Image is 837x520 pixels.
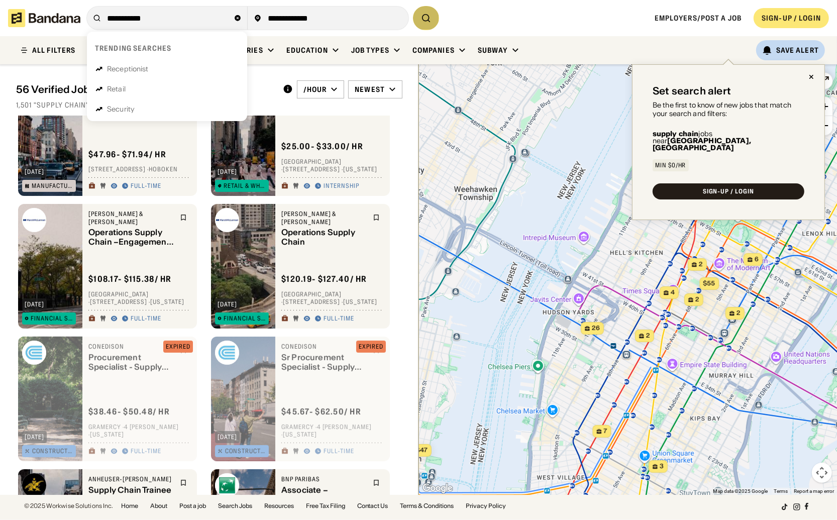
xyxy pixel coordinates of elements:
div: Education [286,46,328,55]
div: [GEOGRAPHIC_DATA] · [STREET_ADDRESS] · [US_STATE] [281,290,384,306]
div: [DATE] [25,169,44,175]
div: Retail [107,85,126,92]
div: Job Types [351,46,389,55]
a: Terms (opens in new tab) [774,488,788,494]
span: $47 [416,446,428,454]
div: Operations Supply Chain [281,228,367,247]
b: supply chain [653,129,699,138]
div: [GEOGRAPHIC_DATA] · [STREET_ADDRESS] · [US_STATE] [281,158,384,173]
div: [GEOGRAPHIC_DATA] · [STREET_ADDRESS] · [US_STATE] [88,290,191,306]
a: About [150,503,167,509]
div: Internship [324,182,359,190]
a: Free Tax Filing [306,503,345,509]
a: Open this area in Google Maps (opens a new window) [421,482,454,495]
div: 56 Verified Jobs [16,83,275,95]
img: Marsh & McLennan logo [215,208,239,232]
a: Terms & Conditions [400,503,454,509]
div: Save Alert [776,46,819,55]
span: 2 [737,309,741,318]
a: Privacy Policy [466,503,506,509]
div: /hour [303,85,327,94]
a: Resources [264,503,294,509]
div: [PERSON_NAME] & [PERSON_NAME] [88,210,174,226]
div: [DATE] [218,169,237,175]
div: Newest [355,85,385,94]
div: Min $0/hr [655,162,686,168]
div: Full-time [131,315,161,323]
div: Supply Chain Trainee Program (SCTP) [88,485,174,504]
div: Anheuser-[PERSON_NAME] [88,475,174,483]
img: BNP Paribas logo [215,473,239,497]
span: 2 [699,260,703,269]
a: Report a map error [794,488,834,494]
div: Set search alert [653,85,731,97]
div: $ 108.17 - $115.38 / hr [88,274,172,284]
div: $ 120.19 - $127.40 / hr [281,274,367,284]
span: 26 [592,324,600,333]
div: EXPIRED [359,344,383,350]
a: Home [121,503,138,509]
div: jobs near [653,130,804,151]
div: SIGN-UP / LOGIN [762,14,821,23]
span: Map data ©2025 Google [713,488,768,494]
div: EXPIRED [166,344,190,350]
div: Trending searches [95,44,171,53]
div: ALL FILTERS [32,47,75,54]
div: Manufacturing [32,183,73,189]
span: 6 [755,255,759,264]
div: [DATE] [218,301,237,307]
div: Receptionist [107,65,149,72]
img: Marsh & McLennan logo [22,208,46,232]
div: © 2025 Workwise Solutions Inc. [24,503,113,509]
img: Anheuser-Busch logo [22,473,46,497]
span: 3 [660,462,664,471]
div: Full-time [131,182,161,190]
div: Subway [478,46,508,55]
img: Google [421,482,454,495]
div: Full-time [324,315,354,323]
div: Operations Supply Chain –Engagement Manager [88,228,174,247]
div: 1,501 "supply chain" jobs on [DOMAIN_NAME] [16,100,402,110]
div: Retail & Wholesale [224,183,266,189]
a: Search Jobs [218,503,252,509]
a: Contact Us [357,503,388,509]
div: [DATE] [25,301,44,307]
span: 4 [671,288,675,297]
div: Security [107,106,135,113]
a: Post a job [179,503,206,509]
div: grid [16,116,402,495]
div: Companies [412,46,455,55]
div: Financial Services [224,316,266,322]
span: $55 [703,279,715,287]
span: 2 [646,332,650,340]
div: $ 25.00 - $33.00 / hr [281,141,363,152]
div: Financial Services [31,316,73,322]
b: [GEOGRAPHIC_DATA], [GEOGRAPHIC_DATA] [653,136,751,152]
div: $ 47.96 - $71.94 / hr [88,149,166,160]
img: Bandana logotype [8,9,80,27]
div: Associate – Underwriter/Structurer - Working Capital Solutions, Supply Chain, and Trade Finance [281,485,367,504]
span: 7 [603,427,607,436]
div: [PERSON_NAME] & [PERSON_NAME] [281,210,367,226]
a: Employers/Post a job [655,14,742,23]
div: [STREET_ADDRESS] · Hoboken [88,166,191,174]
div: BNP Paribas [281,475,367,483]
span: 2 [695,295,699,304]
button: Map camera controls [812,463,832,483]
div: SIGN-UP / LOGIN [703,188,754,194]
div: Be the first to know of new jobs that match your search and filters: [653,101,804,118]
